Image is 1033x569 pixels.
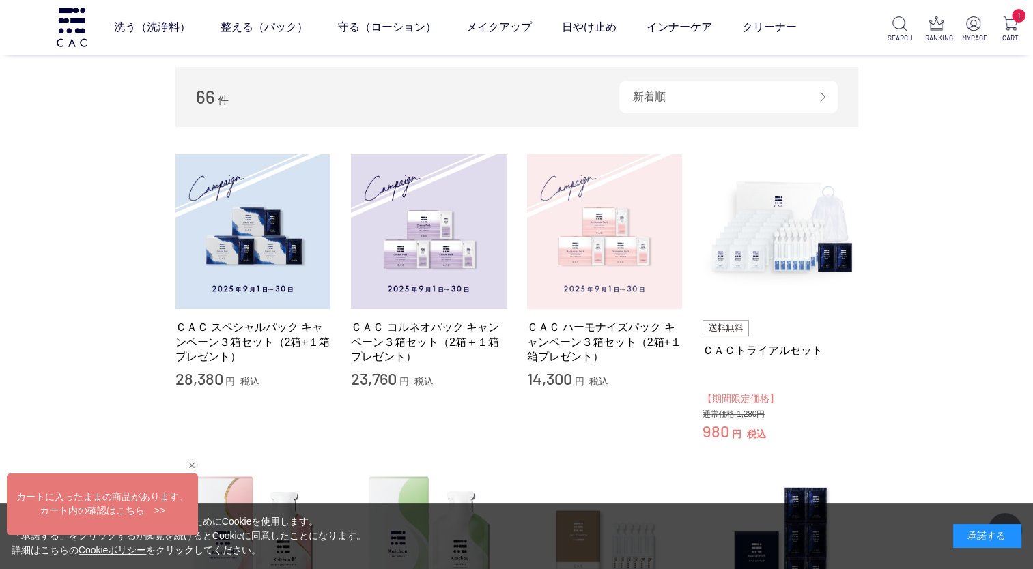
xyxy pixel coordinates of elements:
a: 1 CART [998,16,1022,43]
a: ＣＡＣ ハーモナイズパック キャンペーン３箱セット（2箱+１箱プレゼント） [527,320,683,364]
a: MYPAGE [961,16,985,43]
img: 送料無料 [703,320,749,336]
a: ＣＡＣ スペシャルパック キャンペーン３箱セット（2箱+１箱プレゼント） [175,320,331,364]
span: 円 [225,376,235,387]
a: メイクアップ [466,8,531,46]
a: クリーナー [741,8,796,46]
span: 税込 [589,376,608,387]
a: 洗う（洗浄料） [113,8,190,46]
span: 税込 [240,376,259,387]
div: 通常価格 1,280円 [703,409,858,420]
a: 整える（パック） [220,8,307,46]
a: SEARCH [888,16,911,43]
span: 税込 [747,428,766,439]
img: ＣＡＣ コルネオパック キャンペーン３箱セット（2箱＋１箱プレゼント） [351,154,507,310]
a: 日やけ止め [561,8,616,46]
span: 税込 [414,376,434,387]
a: インナーケア [646,8,711,46]
span: 円 [399,376,409,387]
span: 980 [703,421,729,441]
div: 新着順 [619,81,838,113]
img: ＣＡＣ スペシャルパック キャンペーン３箱セット（2箱+１箱プレゼント） [175,154,331,310]
a: Cookieポリシー [79,544,147,555]
img: logo [55,8,89,46]
span: 28,380 [175,368,223,388]
img: ＣＡＣトライアルセット [703,154,858,310]
span: 66 [196,86,215,107]
a: RANKING [924,16,948,43]
p: RANKING [924,33,948,43]
span: 23,760 [351,368,397,388]
div: 【期間限定価格】 [703,391,858,407]
p: SEARCH [888,33,911,43]
span: 14,300 [527,368,572,388]
a: 守る（ローション） [337,8,436,46]
a: ＣＡＣトライアルセット [703,343,858,358]
p: MYPAGE [961,33,985,43]
span: 円 [574,376,584,387]
span: 円 [732,428,741,439]
div: 承諾する [953,524,1021,548]
p: CART [998,33,1022,43]
a: ＣＡＣ コルネオパック キャンペーン３箱セット（2箱＋１箱プレゼント） [351,320,507,364]
span: 件 [218,94,229,106]
span: 1 [1012,9,1025,23]
img: ＣＡＣ ハーモナイズパック キャンペーン３箱セット（2箱+１箱プレゼント） [527,154,683,310]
